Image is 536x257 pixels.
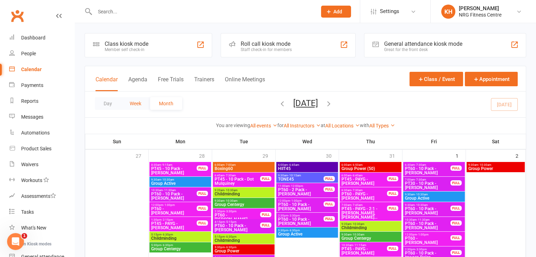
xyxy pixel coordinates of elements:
[387,206,398,211] div: FULL
[214,224,260,232] span: PT60 - 10 Pack - [PERSON_NAME]
[9,141,74,157] a: Product Sales
[150,97,182,110] button: Month
[214,189,273,192] span: 9:20am
[9,157,74,173] a: Waivers
[405,218,451,221] span: 10:30am
[468,163,524,167] span: 9:30am
[9,204,74,220] a: Tasks
[276,134,339,149] th: Wed
[161,244,173,247] span: - 6:30pm
[214,163,273,167] span: 6:00am
[214,235,273,238] span: 5:15pm
[151,207,197,215] span: PT60 - [PERSON_NAME]
[21,193,56,199] div: Assessments
[278,199,324,202] span: 12:00pm
[405,193,463,196] span: 9:30am
[415,193,428,196] span: - 10:30am
[21,98,38,104] div: Reports
[293,98,318,108] button: [DATE]
[216,123,250,128] strong: You are viewing
[9,220,74,236] a: What's New
[278,229,337,232] span: 5:30pm
[288,163,299,167] span: - 6:45am
[21,114,43,120] div: Messages
[9,93,74,109] a: Reports
[384,40,462,47] div: General attendance kiosk mode
[288,214,300,217] span: - 3:30pm
[278,163,337,167] span: 6:00am
[459,5,501,12] div: [PERSON_NAME]
[214,199,273,202] span: 9:30am
[151,236,210,240] span: Childminding
[341,203,387,207] span: 7:00am
[459,12,501,18] div: NRG Fitness Centre
[197,165,208,171] div: FULL
[465,72,518,86] button: Appointment
[105,47,148,52] div: Member self check-in
[450,235,462,240] div: FULL
[214,174,260,177] span: 6:45am
[225,246,236,249] span: - 6:30pm
[516,150,525,161] div: 2
[105,40,148,47] div: Class kiosk mode
[321,6,351,18] button: Add
[225,220,236,224] span: - 5:15pm
[9,30,74,46] a: Dashboard
[384,47,462,52] div: Great for the front desk
[466,134,526,149] th: Sat
[21,177,42,183] div: Workouts
[214,246,273,249] span: 5:30pm
[324,201,335,207] div: FULL
[417,218,430,221] span: - 11:30am
[151,167,197,175] span: PT45 - 10 Pack - [PERSON_NAME]
[387,191,398,196] div: FULL
[214,213,260,221] span: PT60 - [PERSON_NAME]
[278,167,337,171] span: HIIT45
[21,51,36,56] div: People
[405,207,451,215] span: PT60 - 10 Pack - [PERSON_NAME]
[351,233,364,236] span: - 10:30am
[85,134,149,149] th: Sun
[405,167,451,175] span: PT60 - 10 Pack - [PERSON_NAME]
[405,181,451,190] span: PT30 - 10 Pack - [PERSON_NAME]
[341,192,387,200] span: PT60 - PAYG - [PERSON_NAME]
[341,167,400,171] span: Group Power (50)
[405,233,451,236] span: 12:00pm
[277,123,284,128] strong: for
[288,174,301,177] span: - 10:15am
[278,188,324,196] span: PT60 - 2 Pack - [PERSON_NAME]
[405,163,451,167] span: 6:30am
[163,189,176,192] span: - 11:30am
[341,177,387,186] span: PT45 - PAYG - [PERSON_NAME]
[415,203,428,207] span: - 10:30am
[9,62,74,77] a: Calendar
[151,203,197,207] span: 12:00pm
[197,220,208,226] div: FULL
[250,123,277,128] a: All events
[151,247,210,251] span: Group Centergy
[409,72,463,86] button: Class / Event
[151,233,210,236] span: 5:15pm
[9,188,74,204] a: Assessments
[21,209,34,215] div: Tasks
[149,134,212,149] th: Mon
[456,150,466,161] div: 1
[197,206,208,211] div: FULL
[450,220,462,226] div: FULL
[450,180,462,186] div: FULL
[450,250,462,255] div: FULL
[405,203,451,207] span: 9:30am
[161,178,174,181] span: - 10:30am
[151,218,197,221] span: 1:30pm
[225,210,236,213] span: - 3:30pm
[9,46,74,62] a: People
[324,216,335,221] div: FULL
[478,163,491,167] span: - 10:30am
[214,192,273,196] span: Childminding
[351,174,363,177] span: - 6:45am
[8,7,26,25] a: Clubworx
[225,235,236,238] span: - 6:30pm
[450,165,462,171] div: FULL
[161,163,172,167] span: - 9:15am
[405,236,451,245] span: PT60 - [PERSON_NAME]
